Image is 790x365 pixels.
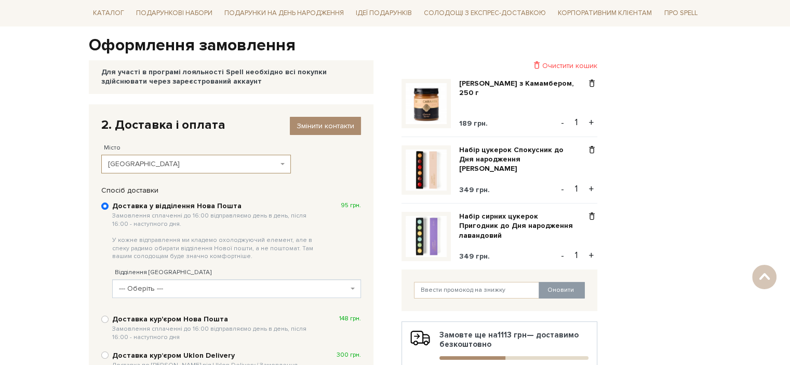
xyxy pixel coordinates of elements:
[498,330,527,340] b: 1113 грн
[341,201,361,210] span: 95 грн.
[539,282,585,299] button: Оновити
[101,67,361,86] div: Для участі в програмі лояльності Spell необхідно всі покупки здійснювати через зареєстрований акк...
[585,181,597,197] button: +
[459,79,586,98] a: [PERSON_NAME] з Камамбером, 250 г
[339,315,361,323] span: 148 грн.
[89,5,128,21] a: Каталог
[132,5,217,21] a: Подарункові набори
[112,279,361,298] span: --- Оберіть ---
[459,119,488,128] span: 189 грн.
[557,115,568,130] button: -
[557,181,568,197] button: -
[459,185,490,194] span: 349 грн.
[112,212,319,261] span: Замовлення сплаченні до 16:00 відправляємо день в день, після 16:00 - наступного дня. У кожне від...
[112,325,319,341] span: Замовлення сплаченні до 16:00 відправляємо день в день, після 16:00 - наступного дня
[459,145,586,174] a: Набір цукерок Спокусник до Дня народження [PERSON_NAME]
[410,330,588,360] div: Замовте ще на — доставимо безкоштовно
[554,5,656,21] a: Корпоративним клієнтам
[112,201,319,261] b: Доставка у відділення Нова Пошта
[119,283,348,294] span: --- Оберіть ---
[297,121,354,130] span: Змінити контакти
[406,83,447,124] img: Карамель з Камамбером, 250 г
[220,5,348,21] a: Подарунки на День народження
[337,351,361,359] span: 300 грн.
[101,155,291,173] span: Київ
[459,252,490,261] span: 349 грн.
[115,268,211,277] label: Відділення [GEOGRAPHIC_DATA]
[406,216,447,257] img: Набір сирних цукерок Пригодник до Дня народження лавандовий
[414,282,540,299] input: Ввести промокод на знижку
[352,5,416,21] a: Ідеї подарунків
[585,248,597,263] button: +
[401,61,597,71] div: Очистити кошик
[96,186,366,195] div: Спосіб доставки
[101,117,361,133] div: 2. Доставка і оплата
[557,248,568,263] button: -
[112,315,319,341] b: Доставка кур'єром Нова Пошта
[660,5,701,21] a: Про Spell
[104,143,120,153] label: Місто
[420,4,550,22] a: Солодощі з експрес-доставкою
[89,35,702,57] h1: Оформлення замовлення
[585,115,597,130] button: +
[108,159,278,169] span: Київ
[459,212,586,240] a: Набір сирних цукерок Пригодник до Дня народження лавандовий
[406,150,447,191] img: Набір цукерок Спокусник до Дня народження рожевий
